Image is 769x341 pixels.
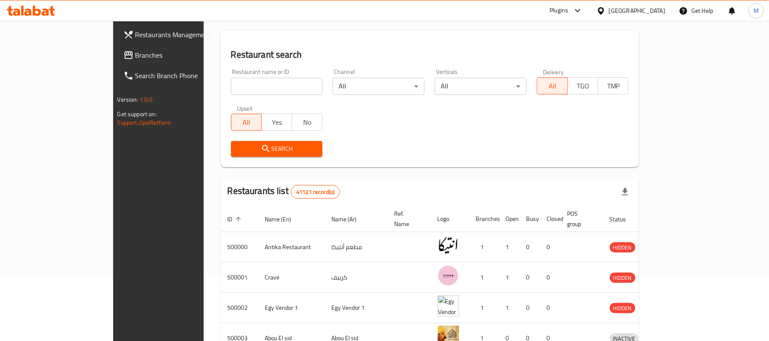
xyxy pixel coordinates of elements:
[258,262,325,293] td: Crave
[610,214,637,224] span: Status
[543,69,564,75] label: Delivery
[325,232,388,262] td: مطعم أنتيكا
[117,24,242,45] a: Restaurants Management
[292,114,322,131] button: No
[520,262,540,293] td: 0
[333,78,424,95] div: All
[499,293,520,323] td: 1
[602,80,625,92] span: TMP
[395,209,421,229] span: Ref. Name
[499,206,520,232] th: Open
[571,80,595,92] span: TGO
[540,262,561,293] td: 0
[117,117,172,128] a: Support.OpsPlatform
[567,209,593,229] span: POS group
[238,144,316,154] span: Search
[469,232,499,262] td: 1
[228,214,244,224] span: ID
[438,265,459,286] img: Crave
[520,232,540,262] td: 0
[435,78,526,95] div: All
[431,206,469,232] th: Logo
[291,188,339,196] span: 41121 record(s)
[332,214,368,224] span: Name (Ar)
[499,232,520,262] td: 1
[610,243,635,253] span: HIDDEN
[438,295,459,317] img: Egy Vendor 1
[237,105,253,111] label: Upsell
[261,114,292,131] button: Yes
[265,116,289,129] span: Yes
[610,303,635,313] span: HIDDEN
[231,114,262,131] button: All
[117,94,138,105] span: Version:
[520,206,540,232] th: Busy
[135,50,235,60] span: Branches
[295,116,319,129] span: No
[231,48,629,61] h2: Restaurant search
[117,109,157,120] span: Get support on:
[567,77,598,94] button: TGO
[117,65,242,86] a: Search Branch Phone
[598,77,629,94] button: TMP
[615,182,635,202] div: Export file
[754,6,759,15] span: M
[325,293,388,323] td: Egy Vendor 1
[550,6,568,16] div: Plugins
[469,293,499,323] td: 1
[291,185,340,199] div: Total records count
[610,242,635,253] div: HIDDEN
[235,116,258,129] span: All
[469,206,499,232] th: Branches
[265,214,303,224] span: Name (En)
[117,45,242,65] a: Branches
[135,29,235,40] span: Restaurants Management
[610,273,635,283] div: HIDDEN
[540,232,561,262] td: 0
[540,206,561,232] th: Closed
[231,141,323,157] button: Search
[609,6,665,15] div: [GEOGRAPHIC_DATA]
[140,94,153,105] span: 1.0.0
[537,77,567,94] button: All
[520,293,540,323] td: 0
[228,185,340,199] h2: Restaurants list
[325,262,388,293] td: كرييف
[258,293,325,323] td: Egy Vendor 1
[540,293,561,323] td: 0
[231,78,323,95] input: Search for restaurant name or ID..
[499,262,520,293] td: 1
[541,80,564,92] span: All
[469,262,499,293] td: 1
[135,71,235,81] span: Search Branch Phone
[438,235,459,256] img: Antika Restaurant
[258,232,325,262] td: Antika Restaurant
[610,273,635,283] span: HIDDEN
